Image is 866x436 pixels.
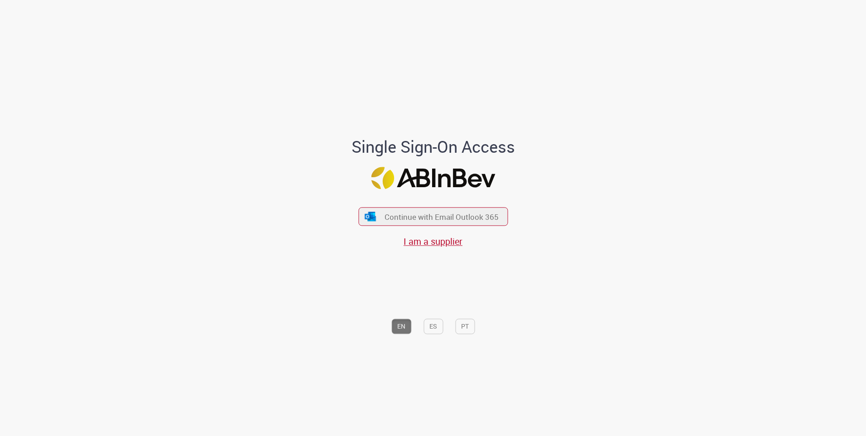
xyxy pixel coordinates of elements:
span: Continue with Email Outlook 365 [385,212,499,222]
h1: Single Sign-On Access [308,138,559,156]
button: ícone Azure/Microsoft 360 Continue with Email Outlook 365 [358,207,508,226]
button: EN [391,319,411,334]
button: PT [455,319,475,334]
button: ES [423,319,443,334]
img: ícone Azure/Microsoft 360 [364,212,377,221]
a: I am a supplier [404,236,462,248]
img: Logo ABInBev [371,167,495,189]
